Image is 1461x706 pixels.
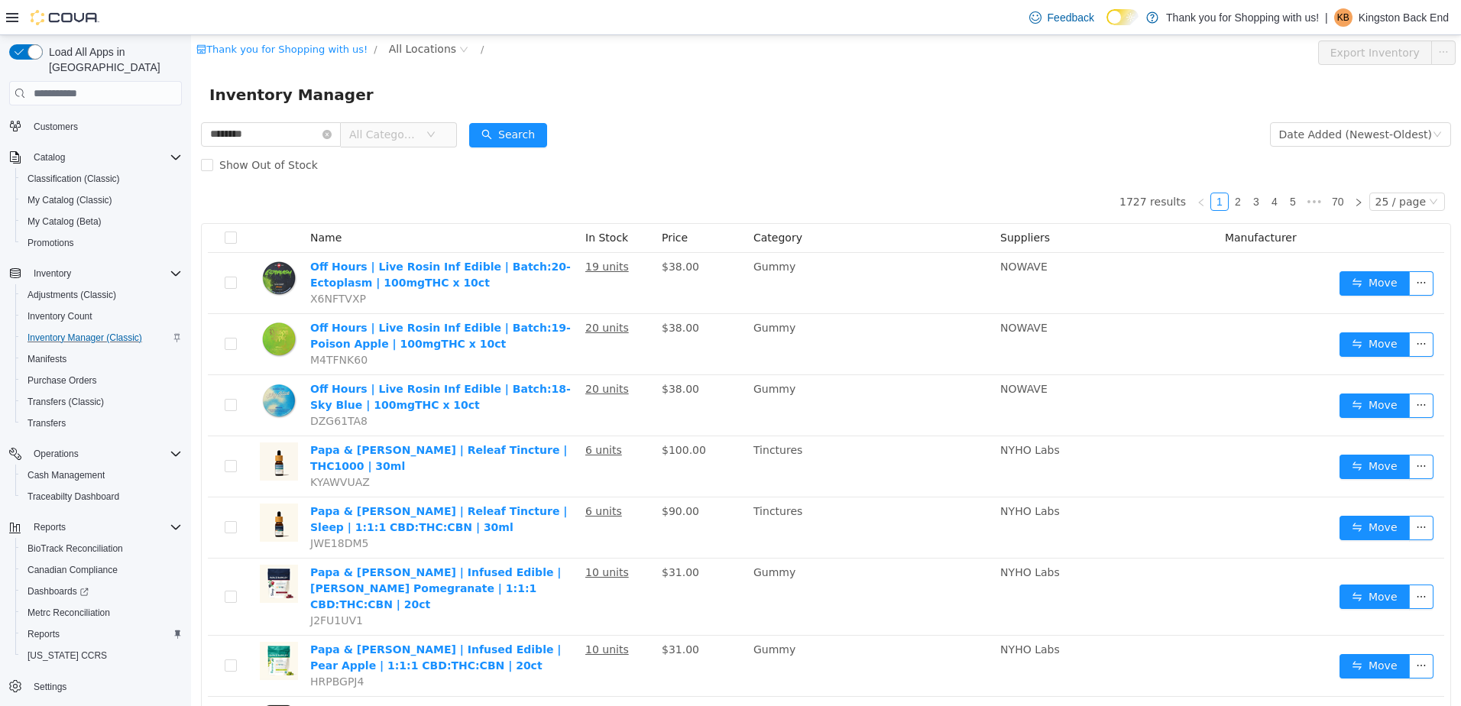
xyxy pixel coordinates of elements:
[21,646,182,665] span: Washington CCRS
[394,348,438,360] u: 20 units
[28,310,92,322] span: Inventory Count
[28,148,71,167] button: Catalog
[809,470,869,482] span: NYHO Labs
[15,284,188,306] button: Adjustments (Classic)
[28,445,85,463] button: Operations
[394,531,438,543] u: 10 units
[69,346,107,384] img: Off Hours | Live Rosin Inf Edible | Batch:18-Sky Blue | 100mgTHC x 10ct hero shot
[69,468,107,507] img: Papa & Barkley | Releaf Tincture | Sleep | 1:1:1 CBD:THC:CBN | 30ml hero shot
[69,668,107,706] img: Florist Farms | Live Resin Infused Pre-Roll | Gelato | 0.5g x 5ct hero shot
[556,279,803,340] td: Gummy
[31,10,99,25] img: Cova
[1056,157,1074,176] li: 3
[21,307,182,325] span: Inventory Count
[394,470,431,482] u: 6 units
[119,257,175,270] span: X6NFTVXP
[5,8,177,20] a: icon: shopThank you for Shopping with us!
[119,470,376,498] a: Papa & [PERSON_NAME] | Releaf Tincture | Sleep | 1:1:1 CBD:THC:CBN | 30ml
[21,393,110,411] a: Transfers (Classic)
[1075,158,1092,175] a: 4
[1038,158,1055,175] a: 2
[21,582,182,601] span: Dashboards
[28,148,182,167] span: Catalog
[21,646,113,665] a: [US_STATE] CCRS
[1359,8,1449,27] p: Kingston Back End
[21,286,182,304] span: Adjustments (Classic)
[1093,157,1111,176] li: 5
[28,396,104,408] span: Transfers (Classic)
[69,407,107,445] img: Papa & Barkley | Releaf Tincture | THC1000 | 30ml hero shot
[28,116,182,135] span: Customers
[1074,157,1093,176] li: 4
[809,608,869,620] span: NYHO Labs
[21,170,126,188] a: Classification (Classic)
[1218,297,1242,322] button: icon: ellipsis
[28,564,118,576] span: Canadian Compliance
[1148,419,1219,444] button: icon: swapMove
[1023,2,1100,33] a: Feedback
[1148,619,1219,643] button: icon: swapMove
[1158,157,1177,176] li: Next Page
[119,579,172,591] span: J2FU1UV1
[21,234,182,252] span: Promotions
[1238,162,1247,173] i: icon: down
[21,307,99,325] a: Inventory Count
[43,44,182,75] span: Load All Apps in [GEOGRAPHIC_DATA]
[21,414,72,432] a: Transfers
[119,380,177,392] span: DZG61TA8
[556,462,803,523] td: Tinctures
[18,47,192,72] span: Inventory Manager
[34,151,65,164] span: Catalog
[28,264,182,283] span: Inventory
[28,518,72,536] button: Reports
[119,608,370,636] a: Papa & [PERSON_NAME] | Infused Edible | Pear Apple | 1:1:1 CBD:THC:CBN | 20ct
[1242,95,1251,105] i: icon: down
[471,409,515,421] span: $100.00
[183,8,186,20] span: /
[28,332,142,344] span: Inventory Manager (Classic)
[3,675,188,698] button: Settings
[809,287,857,299] span: NOWAVE
[928,157,995,176] li: 1727 results
[556,401,803,462] td: Tinctures
[21,561,124,579] a: Canadian Compliance
[15,581,188,602] a: Dashboards
[21,466,111,484] a: Cash Management
[809,225,857,238] span: NOWAVE
[15,232,188,254] button: Promotions
[119,319,177,331] span: M4TFNK60
[21,414,182,432] span: Transfers
[15,645,188,666] button: [US_STATE] CCRS
[1038,157,1056,176] li: 2
[21,371,182,390] span: Purchase Orders
[28,491,119,503] span: Traceabilty Dashboard
[1057,158,1074,175] a: 3
[28,289,116,301] span: Adjustments (Classic)
[21,286,122,304] a: Adjustments (Classic)
[1020,158,1037,175] a: 1
[21,604,116,622] a: Metrc Reconciliation
[1135,157,1158,176] li: 70
[22,124,133,136] span: Show Out of Stock
[1127,5,1241,30] button: Export Inventory
[1034,196,1106,209] span: Manufacturer
[1218,549,1242,574] button: icon: ellipsis
[1218,358,1242,383] button: icon: ellipsis
[15,559,188,581] button: Canadian Compliance
[69,607,107,645] img: Papa & Barkley | Infused Edible | Pear Apple | 1:1:1 CBD:THC:CBN | 20ct hero shot
[1184,158,1235,175] div: 25 / page
[3,147,188,168] button: Catalog
[1111,157,1135,176] span: •••
[119,225,380,254] a: Off Hours | Live Rosin Inf Edible | Batch:20-Ectoplasm | 100mgTHC x 10ct
[69,224,107,262] img: Off Hours | Live Rosin Inf Edible | Batch:20-Ectoplasm | 100mgTHC x 10ct hero shot
[1006,163,1015,172] i: icon: left
[21,191,118,209] a: My Catalog (Classic)
[1148,481,1219,505] button: icon: swapMove
[1218,236,1242,261] button: icon: ellipsis
[1148,358,1219,383] button: icon: swapMove
[556,218,803,279] td: Gummy
[1148,297,1219,322] button: icon: swapMove
[15,348,188,370] button: Manifests
[34,521,66,533] span: Reports
[235,95,245,105] i: icon: down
